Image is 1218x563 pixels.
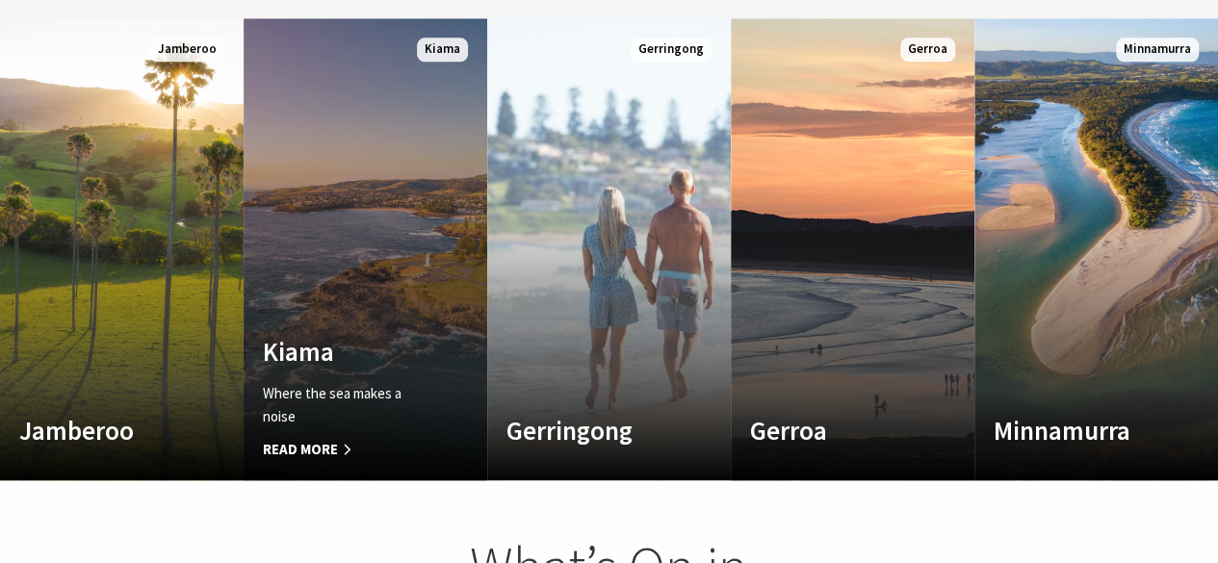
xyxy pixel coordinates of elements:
a: Custom Image Used Minnamurra Minnamurra [974,18,1218,480]
a: Custom Image Used Gerroa Gerroa [731,18,974,480]
span: Gerringong [631,38,712,62]
h4: Jamberoo [19,415,188,446]
span: Gerroa [900,38,955,62]
a: Custom Image Used Gerringong Gerringong [487,18,731,480]
h4: Kiama [263,336,431,367]
span: Jamberoo [150,38,224,62]
h4: Gerroa [750,415,919,446]
span: Read More [263,438,431,461]
h4: Gerringong [506,415,675,446]
p: Where the sea makes a noise [263,382,431,428]
a: Custom Image Used Kiama Where the sea makes a noise Read More Kiama [244,18,487,480]
span: Minnamurra [1116,38,1199,62]
h4: Minnamurra [994,415,1162,446]
span: Kiama [417,38,468,62]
